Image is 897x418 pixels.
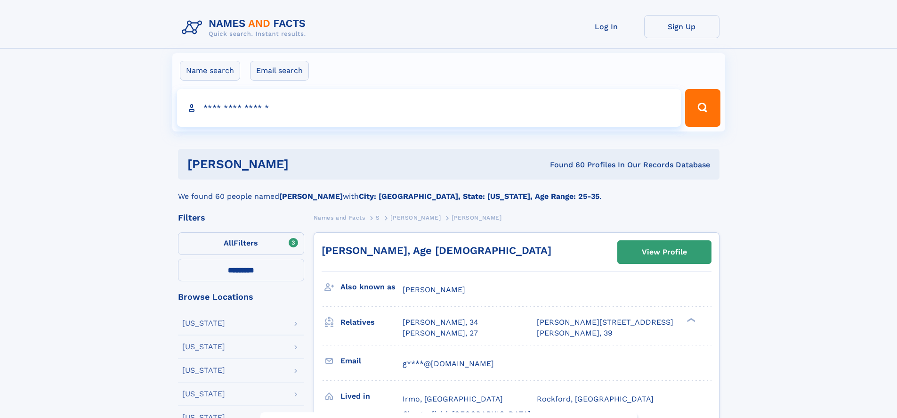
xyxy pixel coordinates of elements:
[340,388,403,404] h3: Lived in
[359,192,599,201] b: City: [GEOGRAPHIC_DATA], State: [US_STATE], Age Range: 25-35
[452,214,502,221] span: [PERSON_NAME]
[390,214,441,221] span: [PERSON_NAME]
[178,15,314,41] img: Logo Names and Facts
[187,158,420,170] h1: [PERSON_NAME]
[178,180,719,202] div: We found 60 people named with .
[224,238,234,247] span: All
[390,212,441,223] a: [PERSON_NAME]
[376,214,380,221] span: S
[182,367,225,374] div: [US_STATE]
[178,213,304,222] div: Filters
[403,328,478,338] a: [PERSON_NAME], 27
[340,279,403,295] h3: Also known as
[642,241,687,263] div: View Profile
[537,328,613,338] a: [PERSON_NAME], 39
[250,61,309,81] label: Email search
[279,192,343,201] b: [PERSON_NAME]
[644,15,719,38] a: Sign Up
[180,61,240,81] label: Name search
[569,15,644,38] a: Log In
[537,394,654,403] span: Rockford, [GEOGRAPHIC_DATA]
[618,241,711,263] a: View Profile
[182,320,225,327] div: [US_STATE]
[178,232,304,255] label: Filters
[314,212,365,223] a: Names and Facts
[182,390,225,398] div: [US_STATE]
[403,285,465,294] span: [PERSON_NAME]
[376,212,380,223] a: S
[419,160,710,170] div: Found 60 Profiles In Our Records Database
[340,353,403,369] h3: Email
[182,343,225,351] div: [US_STATE]
[177,89,681,127] input: search input
[685,317,696,323] div: ❯
[340,314,403,330] h3: Relatives
[322,245,551,256] a: [PERSON_NAME], Age [DEMOGRAPHIC_DATA]
[403,317,478,328] a: [PERSON_NAME], 34
[537,317,673,328] a: [PERSON_NAME][STREET_ADDRESS]
[685,89,720,127] button: Search Button
[403,394,503,403] span: Irmo, [GEOGRAPHIC_DATA]
[178,293,304,301] div: Browse Locations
